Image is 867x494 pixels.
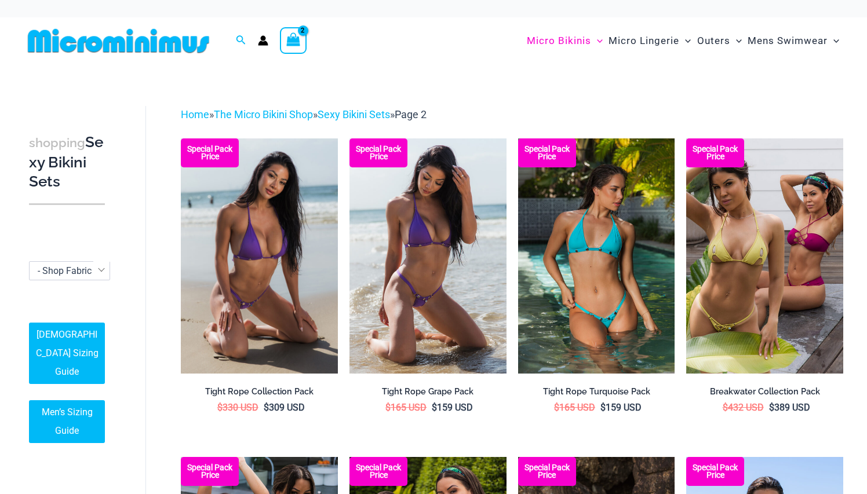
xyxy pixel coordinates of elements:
span: $ [769,402,774,413]
a: Tight Rope Collection Pack [181,386,338,401]
img: MM SHOP LOGO FLAT [23,28,214,54]
bdi: 389 USD [769,402,810,413]
span: Mens Swimwear [748,26,828,56]
span: $ [554,402,559,413]
a: Search icon link [236,34,246,48]
h3: Sexy Bikini Sets [29,133,105,192]
a: Men’s Sizing Guide [29,400,105,443]
span: Micro Bikinis [527,26,591,56]
b: Special Pack Price [349,145,407,160]
bdi: 159 USD [600,402,642,413]
a: The Micro Bikini Shop [214,108,313,120]
span: $ [264,402,269,413]
a: Tight Rope Turquoise 319 Tri Top 4228 Thong Bottom 02 Tight Rope Turquoise 319 Tri Top 4228 Thong... [518,138,675,374]
span: Menu Toggle [730,26,742,56]
span: Menu Toggle [591,26,603,56]
a: Tight Rope Grape 319 Tri Top 4212 Micro Bottom 01 Tight Rope Turquoise 319 Tri Top 4228 Thong Bot... [181,138,338,374]
span: $ [432,402,437,413]
b: Special Pack Price [686,464,744,479]
span: » » » [181,108,427,120]
img: Tight Rope Grape 319 Tri Top 4212 Micro Bottom 02 [349,138,507,374]
span: $ [600,402,606,413]
b: Special Pack Price [686,145,744,160]
span: - Shop Fabric Type [38,265,114,276]
span: $ [385,402,391,413]
a: OutersMenu ToggleMenu Toggle [694,23,745,58]
bdi: 309 USD [264,402,305,413]
a: Mens SwimwearMenu ToggleMenu Toggle [745,23,842,58]
span: - Shop Fabric Type [29,261,110,280]
bdi: 165 USD [554,402,595,413]
nav: Site Navigation [522,21,844,60]
b: Special Pack Price [518,145,576,160]
a: Breakwater Berry Pink and Lemon Yellow Bikini Pack Breakwater Berry Pink and Lemon Yellow Bikini ... [686,138,843,374]
span: Page 2 [395,108,427,120]
bdi: 165 USD [385,402,427,413]
a: Account icon link [258,35,268,46]
b: Special Pack Price [349,464,407,479]
span: Menu Toggle [679,26,691,56]
img: Tight Rope Grape 319 Tri Top 4212 Micro Bottom 01 [181,138,338,374]
a: View Shopping Cart, 2 items [280,27,307,54]
h2: Breakwater Collection Pack [686,386,843,397]
bdi: 432 USD [723,402,764,413]
span: $ [217,402,223,413]
bdi: 159 USD [432,402,473,413]
a: Micro LingerieMenu ToggleMenu Toggle [606,23,694,58]
span: Micro Lingerie [609,26,679,56]
b: Special Pack Price [181,464,239,479]
a: Sexy Bikini Sets [318,108,390,120]
a: Breakwater Collection Pack [686,386,843,401]
span: $ [723,402,728,413]
h2: Tight Rope Collection Pack [181,386,338,397]
img: Tight Rope Turquoise 319 Tri Top 4228 Thong Bottom 02 [518,138,675,374]
h2: Tight Rope Grape Pack [349,386,507,397]
a: Tight Rope Grape 319 Tri Top 4212 Micro Bottom 02 Tight Rope Grape 319 Tri Top 4212 Micro Bottom ... [349,138,507,374]
h2: Tight Rope Turquoise Pack [518,386,675,397]
a: Micro BikinisMenu ToggleMenu Toggle [524,23,606,58]
bdi: 330 USD [217,402,258,413]
a: [DEMOGRAPHIC_DATA] Sizing Guide [29,323,105,384]
span: - Shop Fabric Type [30,262,110,280]
img: Breakwater Berry Pink and Lemon Yellow Bikini Pack [686,138,843,374]
a: Tight Rope Turquoise Pack [518,386,675,401]
span: shopping [29,136,85,150]
a: Tight Rope Grape Pack [349,386,507,401]
span: Menu Toggle [828,26,839,56]
span: Outers [697,26,730,56]
b: Special Pack Price [518,464,576,479]
a: Home [181,108,209,120]
b: Special Pack Price [181,145,239,160]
